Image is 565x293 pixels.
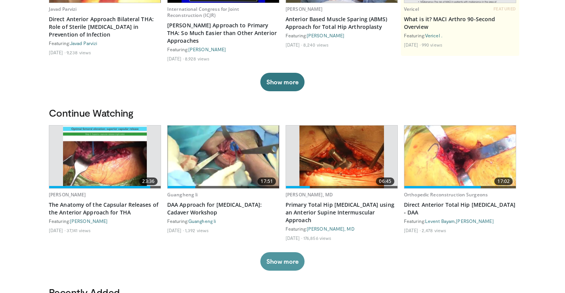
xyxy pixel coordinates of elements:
[70,218,108,224] a: [PERSON_NAME]
[188,218,216,224] a: Guangheng li
[404,15,516,31] a: What is it? MACI Arthro 90-Second Overview
[167,191,198,198] a: Guangheng li
[286,201,398,224] a: Primary Total Hip [MEDICAL_DATA] using an Anterior Supine Intermuscular Approach
[168,126,279,188] a: 17:51
[49,126,161,188] a: 23:36
[167,6,239,18] a: International Congress for Joint Reconstruction (ICJR)
[404,227,420,233] li: [DATE]
[422,42,442,48] li: 990 views
[404,201,516,216] a: Direct Anterior Total Hip [MEDICAL_DATA] - DAA
[425,33,442,38] a: Vericel .
[404,126,516,188] img: da92bea3-d431-43d6-ad8b-30cea9a3044a.620x360_q85_upscale.jpg
[422,227,446,233] li: 2,478 views
[404,42,420,48] li: [DATE]
[303,42,329,48] li: 8,240 views
[63,126,147,188] img: c4ab79f4-af1a-4690-87a6-21f275021fd0.620x360_q85_upscale.jpg
[49,218,161,224] div: Featuring:
[286,15,398,31] a: Anterior Based Muscle Sparing (ABMS) Approach for Total Hip Arthroplasty
[185,55,209,62] li: 8,928 views
[425,218,455,224] a: Levent Bayam
[307,33,344,38] a: [PERSON_NAME]
[307,226,354,231] a: [PERSON_NAME], MD
[286,235,302,241] li: [DATE]
[188,47,226,52] a: [PERSON_NAME]
[404,32,516,39] div: Featuring:
[286,6,323,12] a: [PERSON_NAME]
[167,227,184,233] li: [DATE]
[167,218,279,224] div: Featuring:
[167,55,184,62] li: [DATE]
[66,227,91,233] li: 37,141 views
[167,201,279,216] a: DAA Approach for [MEDICAL_DATA]: Cadaver Workshop
[404,191,488,198] a: Orthopedic Reconstruction Surgeons
[49,201,161,216] a: The Anatomy of the Capsular Releases of the Anterior Approach for THA
[376,177,394,185] span: 06:45
[168,126,279,188] img: 755ab43f-01b3-4a45-8f84-2e2e1af24ad6.620x360_q85_upscale.jpg
[49,107,516,119] h3: Continue Watching
[139,177,158,185] span: 23:36
[456,218,494,224] a: [PERSON_NAME]
[260,252,304,271] button: Show more
[49,49,65,55] li: [DATE]
[66,49,91,55] li: 9,238 views
[286,126,397,188] a: 06:45
[70,40,97,46] a: Javad Parvizi
[260,73,304,91] button: Show more
[49,191,86,198] a: [PERSON_NAME]
[286,32,398,39] div: Featuring:
[49,40,161,46] div: Featuring:
[494,177,513,185] span: 17:02
[167,22,279,45] a: [PERSON_NAME] Approach to Primary THA: So Much Easier than Other Anterior Approaches
[303,235,331,241] li: 176,856 views
[167,46,279,52] div: Featuring:
[49,6,77,12] a: Javad Parvizi
[404,126,516,188] a: 17:02
[299,126,384,188] img: 263423_3.png.620x360_q85_upscale.jpg
[49,15,161,39] a: Direct Anterior Approach Bilateral THA: Role of Sterile [MEDICAL_DATA] in Prevention of Infection
[185,227,209,233] li: 1,392 views
[404,6,419,12] a: Vericel
[404,218,516,224] div: Featuring: ,
[286,191,333,198] a: [PERSON_NAME], MD
[494,6,516,12] span: FEATURED
[49,227,65,233] li: [DATE]
[286,226,398,232] div: Featuring:
[286,42,302,48] li: [DATE]
[258,177,276,185] span: 17:51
